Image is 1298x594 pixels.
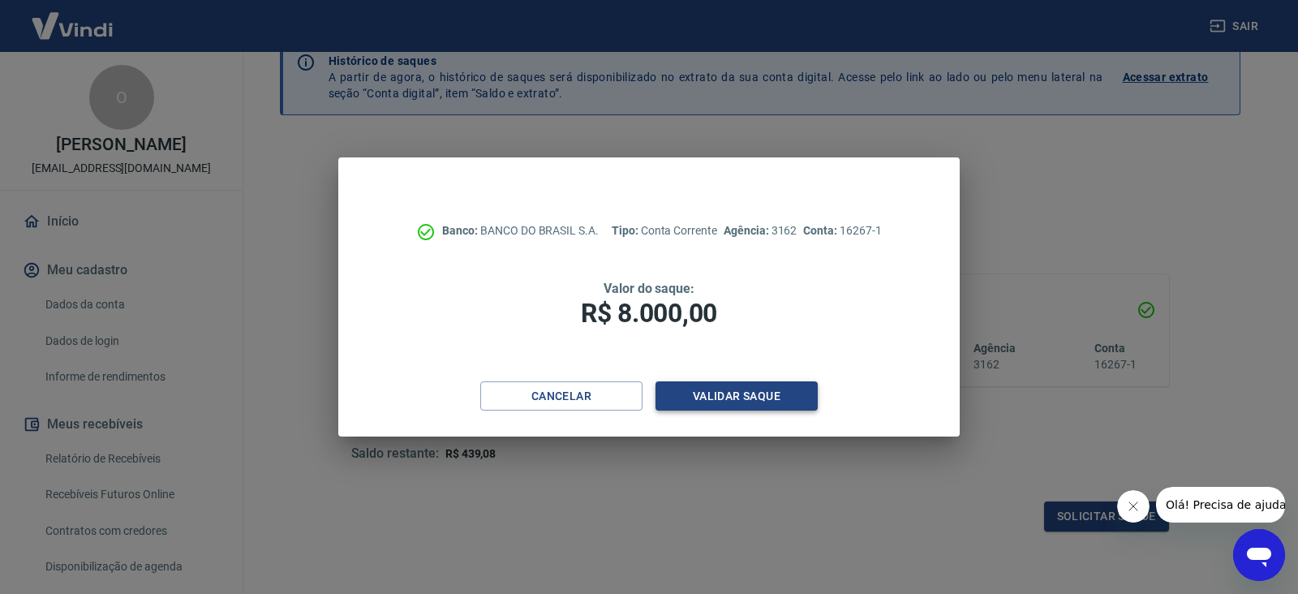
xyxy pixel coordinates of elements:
[803,222,881,239] p: 16267-1
[724,222,797,239] p: 3162
[442,222,599,239] p: BANCO DO BRASIL S.A.
[612,222,717,239] p: Conta Corrente
[803,224,840,237] span: Conta:
[10,11,136,24] span: Olá! Precisa de ajuda?
[1117,490,1150,523] iframe: Fechar mensagem
[442,224,480,237] span: Banco:
[612,224,641,237] span: Tipo:
[1156,487,1285,523] iframe: Mensagem da empresa
[1233,529,1285,581] iframe: Botão para abrir a janela de mensagens
[724,224,771,237] span: Agência:
[655,381,818,411] button: Validar saque
[604,281,694,296] span: Valor do saque:
[480,381,643,411] button: Cancelar
[581,298,717,329] span: R$ 8.000,00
